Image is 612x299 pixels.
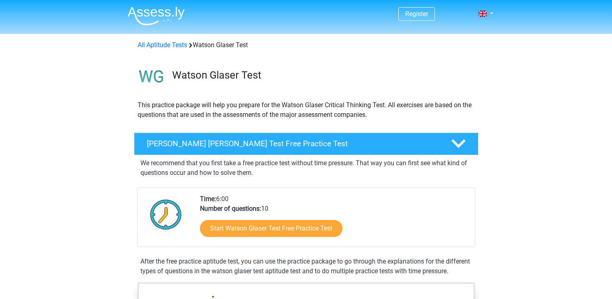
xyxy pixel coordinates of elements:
p: This practice package will help you prepare for the Watson Glaser Critical Thinking Test. All exe... [138,100,475,120]
a: [PERSON_NAME] [PERSON_NAME] Test Free Practice Test [131,133,482,155]
a: All Aptitude Tests [138,41,187,49]
div: Watson Glaser Test [134,40,478,50]
h3: Watson Glaser Test [172,69,472,81]
a: Start Watson Glaser Test Free Practice Test [200,220,342,237]
p: We recommend that you first take a free practice test without time pressure. That way you can fir... [140,158,472,178]
img: watson glaser test [134,60,169,94]
b: Time: [200,195,216,203]
div: After the free practice aptitude test, you can use the practice package to go through the explana... [137,257,475,276]
a: Register [405,10,428,18]
b: Number of questions: [200,205,261,212]
img: Assessly [128,6,185,25]
div: 6:00 10 [194,194,474,247]
img: Clock [146,194,186,235]
h4: [PERSON_NAME] [PERSON_NAME] Test Free Practice Test [147,139,438,148]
